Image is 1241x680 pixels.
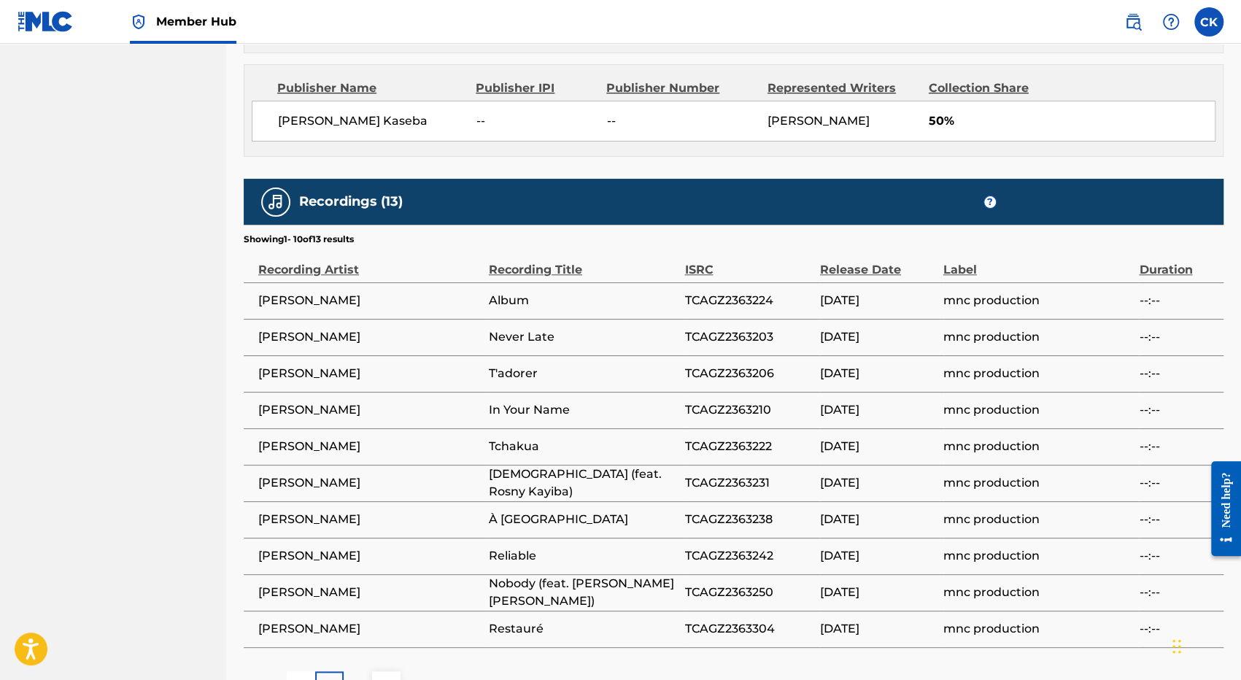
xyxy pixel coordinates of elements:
div: Collection Share [929,80,1070,97]
span: --:-- [1139,438,1216,455]
span: --:-- [1139,620,1216,638]
span: [DATE] [820,547,936,565]
span: [PERSON_NAME] [258,474,482,492]
span: Restauré [489,620,678,638]
span: [DEMOGRAPHIC_DATA] (feat. Rosny Kayiba) [489,465,678,501]
span: Member Hub [156,13,236,30]
span: mnc production [943,547,1132,565]
a: Public Search [1118,7,1148,36]
span: [PERSON_NAME] [768,114,870,128]
span: --:-- [1139,511,1216,528]
img: search [1124,13,1142,31]
span: TCAGZ2363203 [684,328,813,346]
div: Duration [1139,246,1216,279]
div: Release Date [820,246,936,279]
span: mnc production [943,292,1132,309]
span: [PERSON_NAME] [258,328,482,346]
span: [DATE] [820,438,936,455]
span: mnc production [943,584,1132,601]
span: TCAGZ2363224 [684,292,813,309]
span: --:-- [1139,365,1216,382]
span: Never Late [489,328,678,346]
span: --:-- [1139,474,1216,492]
span: TCAGZ2363210 [684,401,813,419]
span: T'adorer [489,365,678,382]
span: TCAGZ2363238 [684,511,813,528]
h5: Recordings (13) [299,193,403,210]
span: TCAGZ2363222 [684,438,813,455]
span: TCAGZ2363250 [684,584,813,601]
span: Reliable [489,547,678,565]
span: À [GEOGRAPHIC_DATA] [489,511,678,528]
span: [PERSON_NAME] [258,292,482,309]
span: mnc production [943,328,1132,346]
span: TCAGZ2363206 [684,365,813,382]
span: In Your Name [489,401,678,419]
span: mnc production [943,438,1132,455]
span: mnc production [943,365,1132,382]
div: ISRC [684,246,813,279]
span: [DATE] [820,511,936,528]
div: Drag [1172,625,1181,668]
span: --:-- [1139,547,1216,565]
div: Represented Writers [768,80,918,97]
div: Label [943,246,1132,279]
span: TCAGZ2363231 [684,474,813,492]
span: TCAGZ2363242 [684,547,813,565]
span: [DATE] [820,401,936,419]
span: [PERSON_NAME] [258,401,482,419]
span: [PERSON_NAME] [258,547,482,565]
span: [DATE] [820,328,936,346]
span: [PERSON_NAME] [258,365,482,382]
img: help [1162,13,1180,31]
div: Recording Title [489,246,678,279]
img: MLC Logo [18,11,74,32]
span: --:-- [1139,401,1216,419]
span: ? [984,196,996,208]
span: mnc production [943,401,1132,419]
span: [DATE] [820,620,936,638]
span: -- [607,112,757,130]
span: Album [489,292,678,309]
span: [PERSON_NAME] [258,620,482,638]
span: [PERSON_NAME] [258,438,482,455]
img: Recordings [267,193,285,211]
span: Nobody (feat. [PERSON_NAME] [PERSON_NAME]) [489,575,678,610]
span: --:-- [1139,292,1216,309]
span: mnc production [943,620,1132,638]
div: Recording Artist [258,246,482,279]
span: 50% [928,112,1215,130]
span: mnc production [943,474,1132,492]
span: [PERSON_NAME] [258,511,482,528]
span: mnc production [943,511,1132,528]
span: --:-- [1139,584,1216,601]
span: [DATE] [820,584,936,601]
span: [PERSON_NAME] Kaseba [278,112,465,130]
span: [DATE] [820,292,936,309]
span: --:-- [1139,328,1216,346]
iframe: Chat Widget [1168,610,1241,680]
span: [PERSON_NAME] [258,584,482,601]
div: Publisher Name [277,80,465,97]
span: TCAGZ2363304 [684,620,813,638]
div: Publisher IPI [476,80,595,97]
span: [DATE] [820,365,936,382]
div: Publisher Number [606,80,757,97]
p: Showing 1 - 10 of 13 results [244,233,354,246]
span: [DATE] [820,474,936,492]
div: User Menu [1194,7,1223,36]
iframe: Resource Center [1200,449,1241,567]
div: Help [1156,7,1186,36]
span: Tchakua [489,438,678,455]
span: -- [476,112,596,130]
img: Top Rightsholder [130,13,147,31]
